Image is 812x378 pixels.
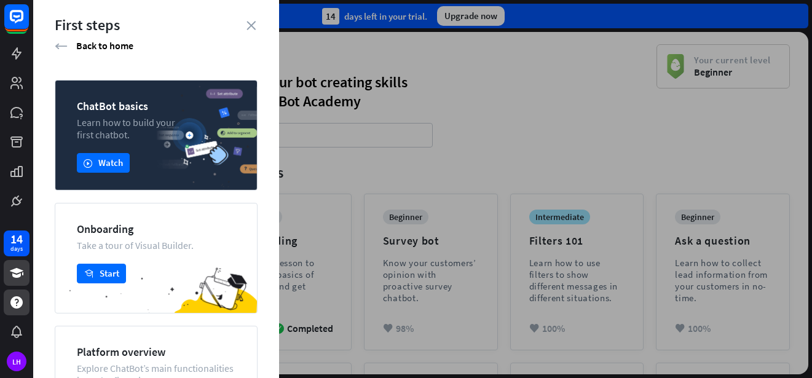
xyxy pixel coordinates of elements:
div: ChatBot basics [77,99,235,113]
i: academy [84,269,93,278]
button: academyStart [77,264,126,283]
div: days [10,245,23,253]
div: LH [7,352,26,371]
div: Take a tour of Visual Builder. [77,239,235,251]
i: close [246,21,256,30]
button: playWatch [77,153,130,173]
button: Open LiveChat chat widget [10,5,47,42]
i: arrow_left [55,40,68,52]
div: Onboarding [77,222,235,236]
div: First steps [55,15,258,34]
i: play [84,159,92,168]
div: Platform overview [77,345,235,359]
span: Back to home [76,39,133,52]
div: Learn how to build your first chatbot. [77,116,235,141]
a: 14 days [4,230,30,256]
div: 14 [10,234,23,245]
